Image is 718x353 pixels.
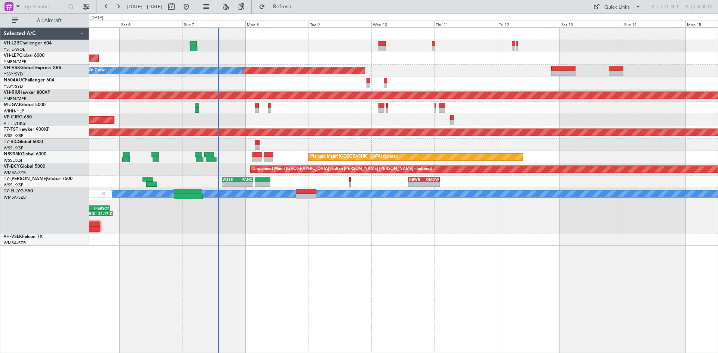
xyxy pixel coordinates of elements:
[4,195,26,200] a: WMSA/SZB
[23,1,66,12] input: Trip Number
[4,66,61,70] a: VH-VSKGlobal Express XRS
[4,66,20,70] span: VH-VSK
[90,15,103,21] div: [DATE]
[127,3,162,10] span: [DATE] - [DATE]
[4,152,21,157] span: N8998K
[237,177,252,182] div: PANC
[4,127,49,132] a: T7-TSTHawker 900XP
[4,96,27,102] a: YMEN/MEB
[4,164,20,169] span: VP-BCY
[96,211,112,216] div: 21:17 Z
[4,177,73,181] a: T7-[PERSON_NAME]Global 7500
[4,145,24,151] a: WSSL/XSP
[4,115,32,120] a: VP-CJRG-650
[252,164,432,175] div: Unplanned Maint [GEOGRAPHIC_DATA] (Sultan [PERSON_NAME] [PERSON_NAME] - Subang)
[4,59,27,65] a: YMEN/MEB
[623,21,685,27] div: Sun 14
[4,108,24,114] a: WIHH/HLP
[409,182,424,186] div: -
[4,182,24,188] a: WSSL/XSP
[4,177,47,181] span: T7-[PERSON_NAME]
[100,190,107,197] img: gray-close.svg
[255,1,300,13] button: Refresh
[4,133,24,139] a: WSSL/XSP
[4,127,18,132] span: T7-TST
[424,182,439,186] div: -
[310,151,398,162] div: Planned Maint [GEOGRAPHIC_DATA] (Seletar)
[4,78,22,83] span: N604AU
[4,84,23,89] a: YSSY/SYD
[424,177,439,182] div: OMDW
[4,170,26,176] a: WMSA/SZB
[4,189,33,193] a: T7-ELLYG-550
[409,177,424,182] div: KEWR
[4,164,45,169] a: VP-BCYGlobal 5000
[4,71,23,77] a: YSSY/SYD
[19,18,79,23] span: All Aircraft
[88,65,105,76] div: No Crew
[371,21,434,27] div: Wed 10
[8,15,81,27] button: All Aircraft
[4,78,54,83] a: N604AUChallenger 604
[4,235,43,239] a: 9H-VSLKFalcon 7X
[4,115,19,120] span: VP-CJR
[120,21,182,27] div: Sat 6
[4,240,26,246] a: WMSA/SZB
[4,140,18,144] span: T7-RIC
[245,21,308,27] div: Mon 8
[4,41,52,46] a: VH-L2BChallenger 604
[4,189,20,193] span: T7-ELLY
[4,90,19,95] span: VH-RIU
[223,182,237,186] div: -
[604,4,630,11] div: Quick Links
[4,47,25,52] a: YSHL/WOL
[94,206,109,210] div: [PERSON_NAME]
[4,103,46,107] a: M-JGVJGlobal 5000
[4,53,19,58] span: VH-LEP
[434,21,497,27] div: Thu 11
[4,121,26,126] a: VHHH/HKG
[560,21,623,27] div: Sat 13
[589,1,645,13] button: Quick Links
[309,21,371,27] div: Tue 9
[237,182,252,186] div: -
[4,140,43,144] a: T7-RICGlobal 6000
[4,53,45,58] a: VH-LEPGlobal 6000
[4,152,46,157] a: N8998KGlobal 6000
[182,21,245,27] div: Sun 7
[4,41,19,46] span: VH-L2B
[4,235,22,239] span: 9H-VSLK
[267,4,298,9] span: Refresh
[4,103,20,107] span: M-JGVJ
[497,21,560,27] div: Fri 12
[4,158,24,163] a: WSSL/XSP
[4,90,50,95] a: VH-RIUHawker 800XP
[223,177,237,182] div: WSSS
